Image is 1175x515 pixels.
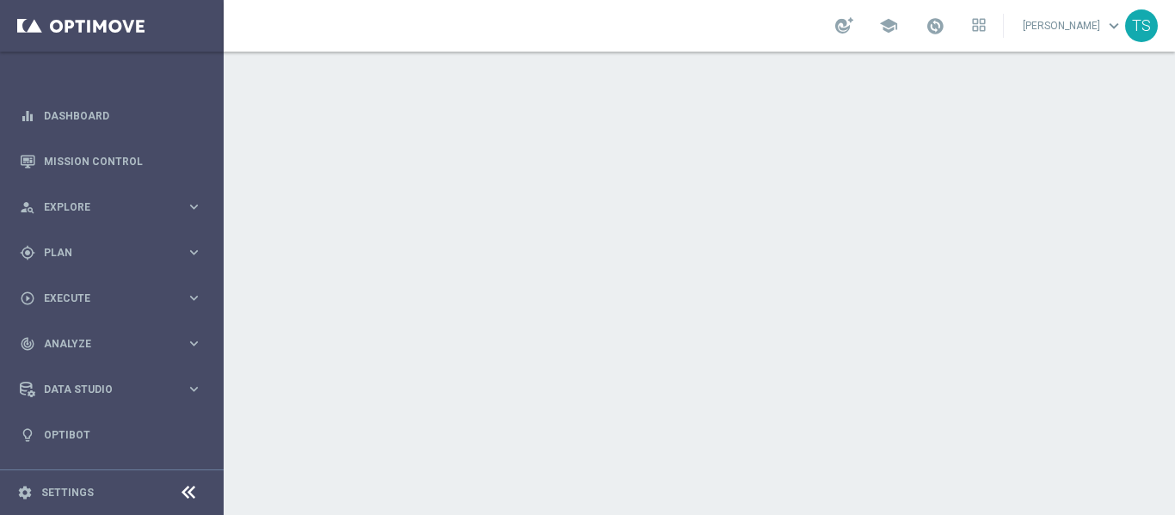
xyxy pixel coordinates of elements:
a: Mission Control [44,138,202,184]
div: TS [1125,9,1158,42]
i: lightbulb [20,427,35,443]
button: Data Studio keyboard_arrow_right [19,383,203,396]
a: Dashboard [44,93,202,138]
i: gps_fixed [20,245,35,261]
span: Analyze [44,339,186,349]
div: Optibot [20,412,202,457]
button: play_circle_outline Execute keyboard_arrow_right [19,291,203,305]
button: lightbulb Optibot [19,428,203,442]
i: person_search [20,199,35,215]
i: keyboard_arrow_right [186,290,202,306]
div: Explore [20,199,186,215]
button: equalizer Dashboard [19,109,203,123]
button: person_search Explore keyboard_arrow_right [19,200,203,214]
a: [PERSON_NAME]keyboard_arrow_down [1021,13,1125,39]
i: keyboard_arrow_right [186,335,202,352]
div: Analyze [20,336,186,352]
div: Plan [20,245,186,261]
div: Data Studio [20,382,186,397]
span: Data Studio [44,384,186,395]
span: school [879,16,898,35]
i: keyboard_arrow_right [186,244,202,261]
button: track_changes Analyze keyboard_arrow_right [19,337,203,351]
span: Explore [44,202,186,212]
span: keyboard_arrow_down [1104,16,1123,35]
i: settings [17,485,33,500]
i: keyboard_arrow_right [186,199,202,215]
i: equalizer [20,108,35,124]
a: Optibot [44,412,202,457]
a: Settings [41,487,94,498]
div: Mission Control [20,138,202,184]
button: Mission Control [19,155,203,169]
div: Dashboard [20,93,202,138]
i: track_changes [20,336,35,352]
div: Execute [20,291,186,306]
span: Execute [44,293,186,303]
i: keyboard_arrow_right [186,381,202,397]
button: gps_fixed Plan keyboard_arrow_right [19,246,203,260]
i: play_circle_outline [20,291,35,306]
span: Plan [44,248,186,258]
